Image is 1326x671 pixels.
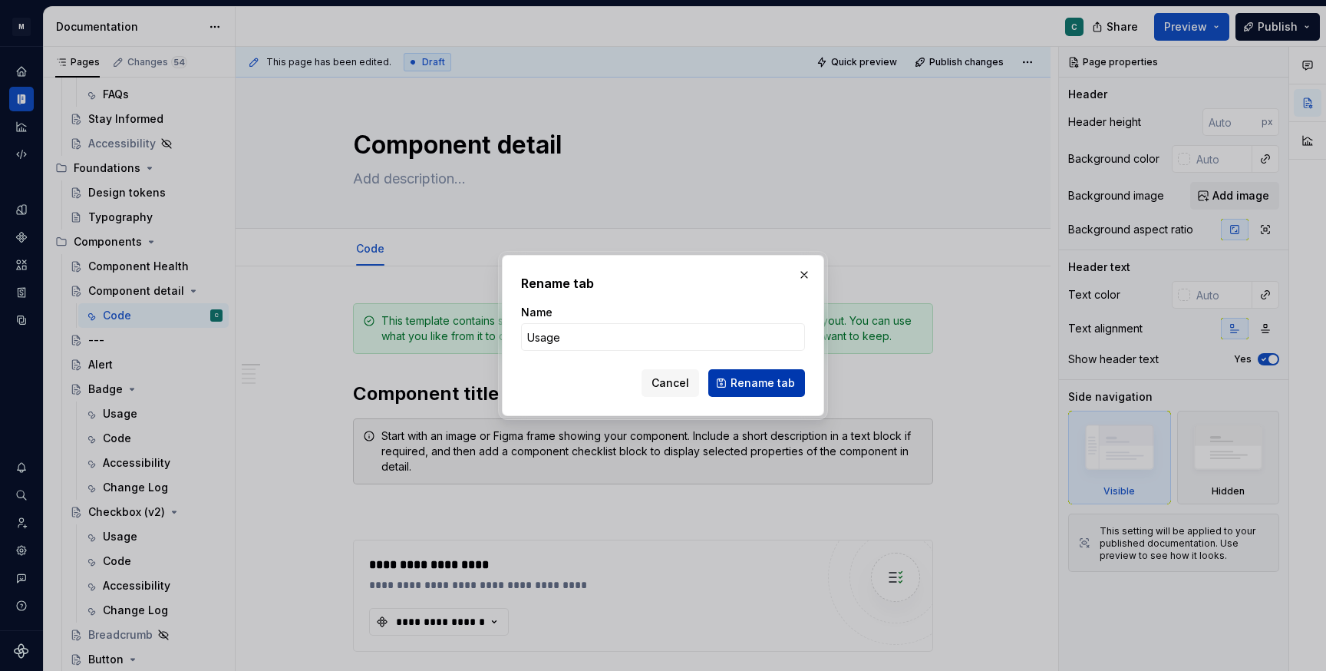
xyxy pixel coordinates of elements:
button: Cancel [642,369,699,397]
label: Name [521,305,552,320]
span: Rename tab [731,375,795,391]
button: Rename tab [708,369,805,397]
h2: Rename tab [521,274,805,293]
span: Cancel [651,375,689,391]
